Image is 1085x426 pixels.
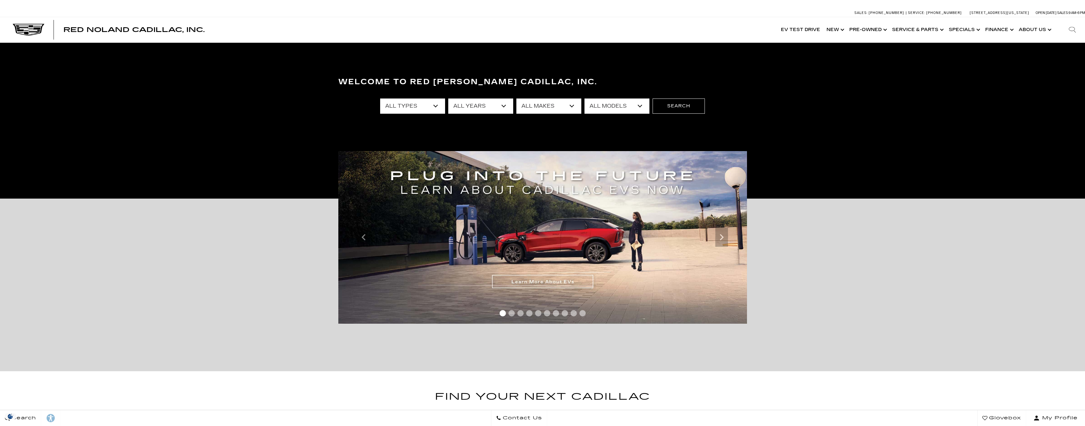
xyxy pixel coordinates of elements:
span: Sales: [1057,11,1069,15]
span: Go to slide 8 [562,310,568,316]
span: 9 AM-6 PM [1069,11,1085,15]
span: Go to slide 2 [508,310,515,316]
img: Cadillac Dark Logo with Cadillac White Text [13,24,44,36]
span: Service: [908,11,925,15]
h2: Find Your Next Cadillac [338,389,747,412]
span: Open [DATE] [1036,11,1056,15]
span: Glovebox [987,414,1021,423]
div: Previous [357,228,370,247]
select: Filter by model [584,99,649,114]
span: Go to slide 1 [500,310,506,316]
a: Red Noland Cadillac, Inc. [63,27,205,33]
span: Go to slide 4 [526,310,533,316]
div: Next [715,228,728,247]
span: Go to slide 3 [517,310,524,316]
span: [PHONE_NUMBER] [926,11,962,15]
a: Glovebox [977,410,1026,426]
a: Pre-Owned [846,17,889,42]
span: Go to slide 10 [579,310,586,316]
span: [PHONE_NUMBER] [869,11,904,15]
span: Go to slide 6 [544,310,550,316]
span: Red Noland Cadillac, Inc. [63,26,205,34]
span: Go to slide 5 [535,310,541,316]
button: Open user profile menu [1026,410,1085,426]
a: Contact Us [491,410,547,426]
a: Service: [PHONE_NUMBER] [906,11,963,15]
a: About Us [1016,17,1053,42]
a: Specials [946,17,982,42]
span: Go to slide 7 [553,310,559,316]
span: Contact Us [501,414,542,423]
select: Filter by make [516,99,581,114]
span: Search [10,414,36,423]
span: Sales: [854,11,868,15]
section: Click to Open Cookie Consent Modal [3,413,18,420]
button: Search [653,99,705,114]
h3: Welcome to Red [PERSON_NAME] Cadillac, Inc. [338,76,747,88]
span: My Profile [1040,414,1078,423]
img: Opt-Out Icon [3,413,18,420]
select: Filter by type [380,99,445,114]
a: Finance [982,17,1016,42]
select: Filter by year [448,99,513,114]
a: New [823,17,846,42]
a: Service & Parts [889,17,946,42]
a: EV Test Drive [778,17,823,42]
a: Sales: [PHONE_NUMBER] [854,11,906,15]
span: Go to slide 9 [571,310,577,316]
a: [STREET_ADDRESS][US_STATE] [970,11,1029,15]
img: ev-blog-post-banners-correctedcorrected [338,151,747,324]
